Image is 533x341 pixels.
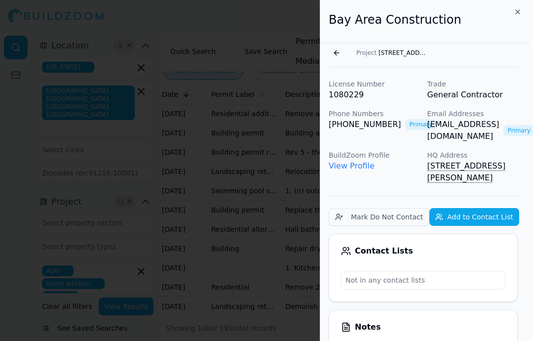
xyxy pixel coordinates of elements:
h2: Bay Area Construction [329,12,518,28]
div: Contact Lists [341,246,505,256]
a: [PHONE_NUMBER] [329,119,401,130]
button: Add to Contact List [429,208,519,226]
a: [EMAIL_ADDRESS][DOMAIN_NAME] [427,119,499,142]
p: License Number [329,79,419,89]
a: View Profile [329,161,375,170]
span: Project [356,49,377,57]
p: Email Addresses [427,109,518,119]
p: Not in any contact lists [342,271,505,289]
span: Primary [405,119,437,130]
div: Notes [341,322,505,332]
p: Trade [427,79,518,89]
p: General Contractor [427,89,518,101]
button: Project[STREET_ADDRESS] [350,46,434,60]
p: HQ Address [427,150,518,160]
p: Phone Numbers [329,109,419,119]
button: Mark Do Not Contact [329,208,429,226]
p: 1080229 [329,89,419,101]
span: [STREET_ADDRESS] [379,49,428,57]
p: BuildZoom Profile [329,150,419,160]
